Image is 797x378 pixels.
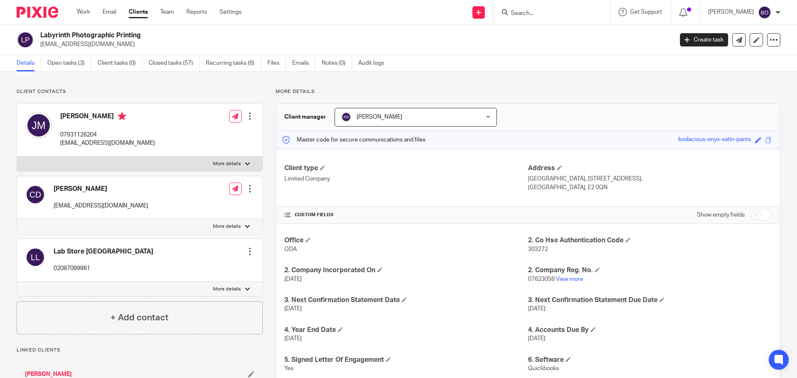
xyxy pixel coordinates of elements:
a: Team [160,8,174,16]
span: 07623058 [528,276,555,282]
h4: [PERSON_NAME] [60,112,155,122]
h4: Client type [284,164,528,173]
h4: 2. Co Hse Authentication Code [528,236,772,245]
img: svg%3E [25,185,45,205]
h2: Labyrinth Photographic Printing [40,31,542,40]
p: [GEOGRAPHIC_DATA], [STREET_ADDRESS], [528,175,772,183]
span: [DATE] [284,336,302,341]
h4: CUSTOM FIELDS [284,212,528,218]
input: Search [510,10,585,17]
span: Quickbooks [528,366,559,371]
h4: Address [528,164,772,173]
h4: 2. Company Reg. No. [528,266,772,275]
span: 303272 [528,246,548,252]
span: ODA [284,246,297,252]
a: Clients [129,8,148,16]
p: Client contacts [17,88,263,95]
img: svg%3E [758,6,771,19]
h4: Office [284,236,528,245]
h4: 6. Software [528,356,772,364]
h4: [PERSON_NAME] [54,185,148,193]
p: More details [276,88,780,95]
span: [DATE] [284,306,302,312]
i: Primary [118,112,126,120]
p: More details [213,223,241,230]
h4: 4. Year End Date [284,326,528,334]
h4: 4. Accounts Due By [528,326,772,334]
img: svg%3E [17,31,34,49]
a: View more [556,276,583,282]
span: [DATE] [284,276,302,282]
a: Reports [186,8,207,16]
img: svg%3E [341,112,351,122]
p: More details [213,286,241,293]
img: Pixie [17,7,58,18]
a: Audit logs [358,55,390,71]
div: bodacious-onyx-satin-pants [678,135,751,145]
h4: + Add contact [110,311,169,324]
span: [PERSON_NAME] [357,114,402,120]
p: [PERSON_NAME] [708,8,754,16]
p: 07931126204 [60,131,155,139]
a: Emails [292,55,315,71]
img: svg%3E [25,112,52,139]
a: Details [17,55,41,71]
span: Get Support [630,9,662,15]
h4: 5. Signed Letter Of Engagement [284,356,528,364]
span: Yes [284,366,293,371]
h4: 2. Company Incorporated On [284,266,528,275]
a: Notes (0) [322,55,352,71]
span: [DATE] [528,336,545,341]
a: Open tasks (3) [47,55,91,71]
p: Linked clients [17,347,263,354]
label: Show empty fields [697,211,745,219]
a: Closed tasks (57) [149,55,200,71]
h4: 3. Next Confirmation Statement Due Date [528,296,772,305]
a: Recurring tasks (6) [206,55,261,71]
a: Files [267,55,286,71]
p: [GEOGRAPHIC_DATA], E2 0QN [528,183,772,192]
h3: Client manager [284,113,326,121]
a: Settings [220,8,242,16]
h4: Lab Store [GEOGRAPHIC_DATA] [54,247,153,256]
a: Create task [680,33,728,46]
p: [EMAIL_ADDRESS][DOMAIN_NAME] [40,40,667,49]
a: Client tasks (0) [98,55,142,71]
p: Master code for secure communications and files [282,136,425,144]
p: 02087099961 [54,264,153,273]
a: Work [77,8,90,16]
a: Email [103,8,116,16]
span: [DATE] [528,306,545,312]
p: [EMAIL_ADDRESS][DOMAIN_NAME] [60,139,155,147]
p: Limited Company [284,175,528,183]
p: [EMAIL_ADDRESS][DOMAIN_NAME] [54,202,148,210]
p: More details [213,161,241,167]
h4: 3. Next Confirmation Statement Date [284,296,528,305]
img: svg%3E [25,247,45,267]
